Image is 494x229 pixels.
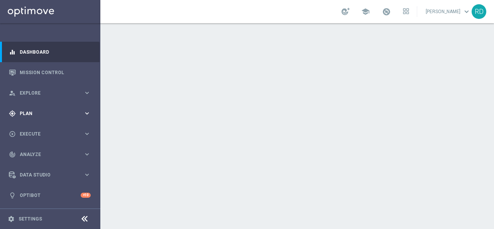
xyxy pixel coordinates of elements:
i: keyboard_arrow_right [83,130,91,137]
i: keyboard_arrow_right [83,89,91,97]
span: Explore [20,91,83,95]
a: Dashboard [20,42,91,62]
div: RD [472,4,486,19]
button: Mission Control [8,70,91,76]
i: person_search [9,90,16,97]
i: gps_fixed [9,110,16,117]
i: equalizer [9,49,16,56]
div: Explore [9,90,83,97]
button: play_circle_outline Execute keyboard_arrow_right [8,131,91,137]
button: track_changes Analyze keyboard_arrow_right [8,151,91,158]
span: Analyze [20,152,83,157]
button: gps_fixed Plan keyboard_arrow_right [8,110,91,117]
i: keyboard_arrow_right [83,171,91,178]
i: play_circle_outline [9,131,16,137]
button: Data Studio keyboard_arrow_right [8,172,91,178]
a: Optibot [20,185,81,205]
button: person_search Explore keyboard_arrow_right [8,90,91,96]
i: lightbulb [9,192,16,199]
div: Mission Control [9,62,91,83]
span: Data Studio [20,173,83,177]
i: keyboard_arrow_right [83,110,91,117]
div: Data Studio [9,171,83,178]
span: school [361,7,370,16]
div: Dashboard [9,42,91,62]
button: equalizer Dashboard [8,49,91,55]
a: Settings [19,217,42,221]
span: keyboard_arrow_down [462,7,471,16]
div: Plan [9,110,83,117]
button: lightbulb Optibot +10 [8,192,91,198]
div: Analyze [9,151,83,158]
div: +10 [81,193,91,198]
div: Optibot [9,185,91,205]
i: track_changes [9,151,16,158]
span: Plan [20,111,83,116]
span: Execute [20,132,83,136]
i: keyboard_arrow_right [83,151,91,158]
a: Mission Control [20,62,91,83]
i: settings [8,215,15,222]
div: Execute [9,131,83,137]
a: [PERSON_NAME]keyboard_arrow_down [425,6,472,17]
